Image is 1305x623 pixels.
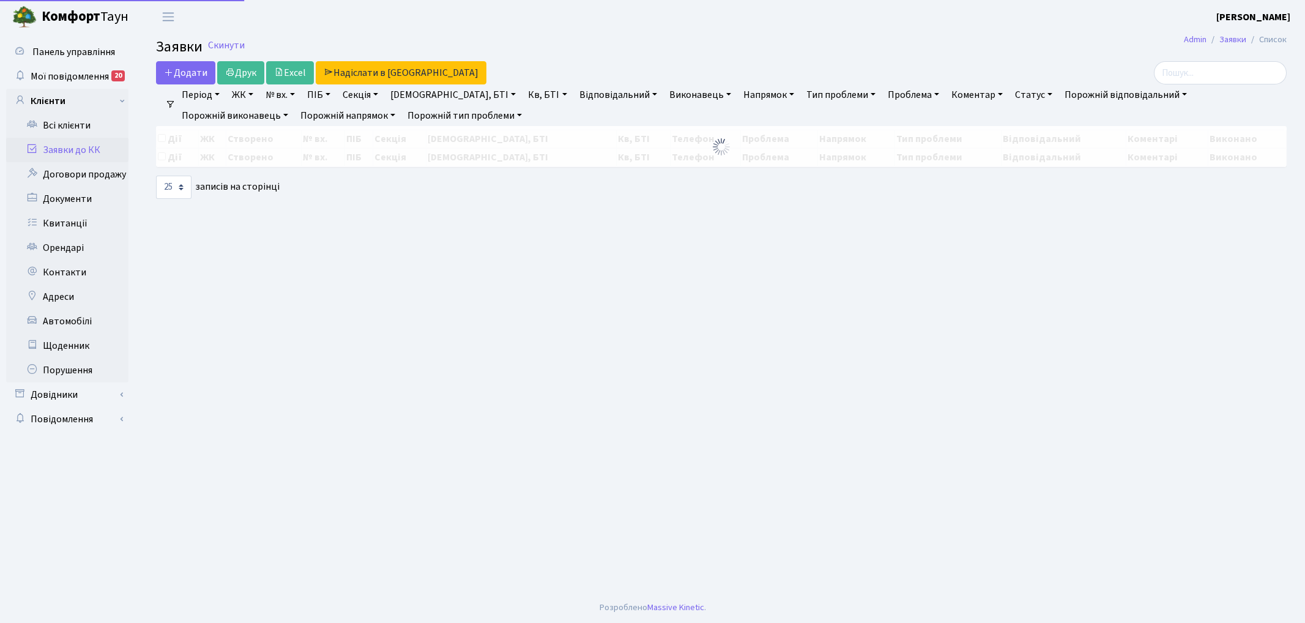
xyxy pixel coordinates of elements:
[1184,33,1206,46] a: Admin
[164,66,207,80] span: Додати
[6,309,128,334] a: Автомобілі
[946,84,1008,105] a: Коментар
[302,84,335,105] a: ПІБ
[6,187,128,211] a: Документи
[6,285,128,309] a: Адреси
[261,84,300,105] a: № вх.
[296,105,400,126] a: Порожній напрямок
[801,84,880,105] a: Тип проблеми
[1010,84,1057,105] a: Статус
[6,138,128,162] a: Заявки до КК
[177,84,225,105] a: Період
[6,40,128,64] a: Панель управління
[883,84,944,105] a: Проблема
[523,84,571,105] a: Кв, БТІ
[6,260,128,285] a: Контакти
[156,61,215,84] a: Додати
[6,64,128,89] a: Мої повідомлення20
[156,176,191,199] select: записів на сторінці
[42,7,128,28] span: Таун
[1219,33,1246,46] a: Заявки
[12,5,37,29] img: logo.png
[1246,33,1287,47] li: Список
[208,40,245,51] a: Скинути
[6,113,128,138] a: Всі клієнти
[1060,84,1192,105] a: Порожній відповідальний
[403,105,527,126] a: Порожній тип проблеми
[600,601,706,614] div: Розроблено .
[385,84,521,105] a: [DEMOGRAPHIC_DATA], БТІ
[32,45,115,59] span: Панель управління
[6,162,128,187] a: Договори продажу
[111,70,125,81] div: 20
[42,7,100,26] b: Комфорт
[6,89,128,113] a: Клієнти
[227,84,258,105] a: ЖК
[156,176,280,199] label: записів на сторінці
[6,358,128,382] a: Порушення
[31,70,109,83] span: Мої повідомлення
[738,84,799,105] a: Напрямок
[156,36,203,58] span: Заявки
[266,61,314,84] a: Excel
[316,61,486,84] a: Надіслати в [GEOGRAPHIC_DATA]
[6,236,128,260] a: Орендарі
[338,84,383,105] a: Секція
[1154,61,1287,84] input: Пошук...
[217,61,264,84] a: Друк
[6,211,128,236] a: Квитанції
[6,407,128,431] a: Повідомлення
[1166,27,1305,53] nav: breadcrumb
[647,601,704,614] a: Massive Kinetic
[664,84,736,105] a: Виконавець
[574,84,662,105] a: Відповідальний
[6,382,128,407] a: Довідники
[177,105,293,126] a: Порожній виконавець
[712,137,731,157] img: Обробка...
[1216,10,1290,24] a: [PERSON_NAME]
[6,334,128,358] a: Щоденник
[153,7,184,27] button: Переключити навігацію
